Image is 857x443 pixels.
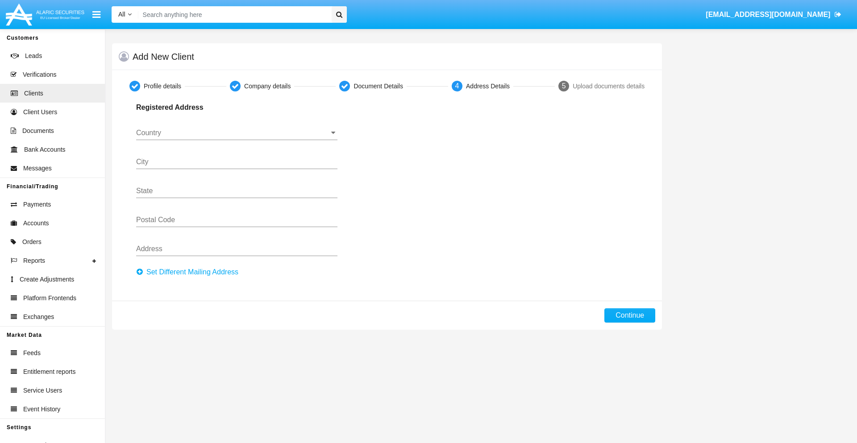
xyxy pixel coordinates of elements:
[24,89,43,98] span: Clients
[466,82,510,91] div: Address Details
[23,386,62,395] span: Service Users
[133,53,194,60] h5: Add New Client
[244,82,291,91] div: Company details
[604,308,655,323] button: Continue
[144,82,181,91] div: Profile details
[20,275,74,284] span: Create Adjustments
[136,265,244,279] button: Set Different Mailing Address
[354,82,403,91] div: Document Details
[702,2,846,27] a: [EMAIL_ADDRESS][DOMAIN_NAME]
[24,145,66,154] span: Bank Accounts
[23,200,51,209] span: Payments
[23,164,52,173] span: Messages
[23,312,54,322] span: Exchanges
[138,6,329,23] input: Search
[118,11,125,18] span: All
[23,367,76,377] span: Entitlement reports
[23,108,57,117] span: Client Users
[23,348,41,358] span: Feeds
[112,10,138,19] a: All
[25,51,42,61] span: Leads
[23,405,60,414] span: Event History
[23,294,76,303] span: Platform Frontends
[23,70,56,79] span: Verifications
[455,82,459,90] span: 4
[562,82,566,90] span: 5
[23,256,45,265] span: Reports
[4,1,86,28] img: Logo image
[23,219,49,228] span: Accounts
[573,82,645,91] div: Upload documents details
[22,126,54,136] span: Documents
[706,11,830,18] span: [EMAIL_ADDRESS][DOMAIN_NAME]
[136,102,248,113] p: Registered Address
[22,237,42,247] span: Orders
